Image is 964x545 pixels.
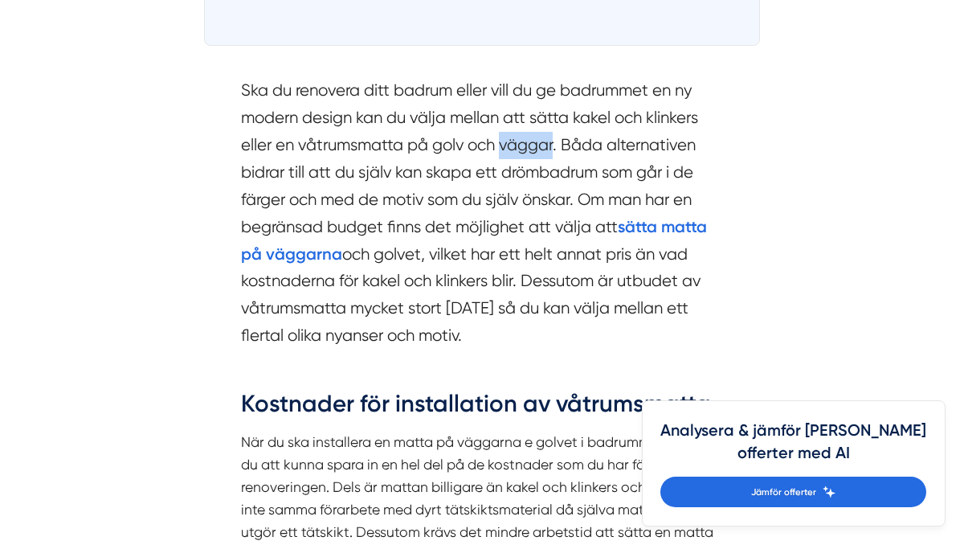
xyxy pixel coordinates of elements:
[241,387,723,430] h2: Kostnader för installation av våtrumsmatta
[660,477,926,507] a: Jämför offerter
[751,485,816,499] span: Jämför offerter
[241,77,723,357] section: Ska du renovera ditt badrum eller vill du ge badrummet en ny modern design kan du välja mellan at...
[660,420,926,477] h4: Analysera & jämför [PERSON_NAME] offerter med AI
[241,217,707,264] a: sätta matta på väggarna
